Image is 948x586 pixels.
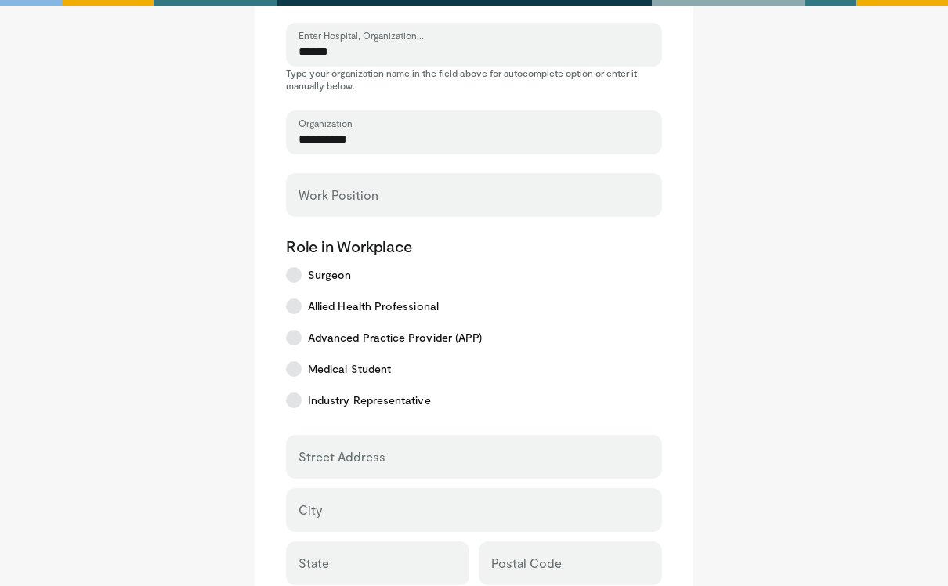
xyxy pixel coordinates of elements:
[299,548,329,579] label: State
[286,236,662,256] p: Role in Workplace
[308,361,391,377] span: Medical Student
[308,330,482,345] span: Advanced Practice Provider (APP)
[308,392,431,408] span: Industry Representative
[299,179,378,211] label: Work Position
[299,117,353,129] label: Organization
[491,548,562,579] label: Postal Code
[299,29,424,42] label: Enter Hospital, Organization...
[308,298,439,314] span: Allied Health Professional
[299,441,385,472] label: Street Address
[299,494,322,526] label: City
[308,267,352,283] span: Surgeon
[286,67,662,92] p: Type your organization name in the field above for autocomplete option or enter it manually below.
